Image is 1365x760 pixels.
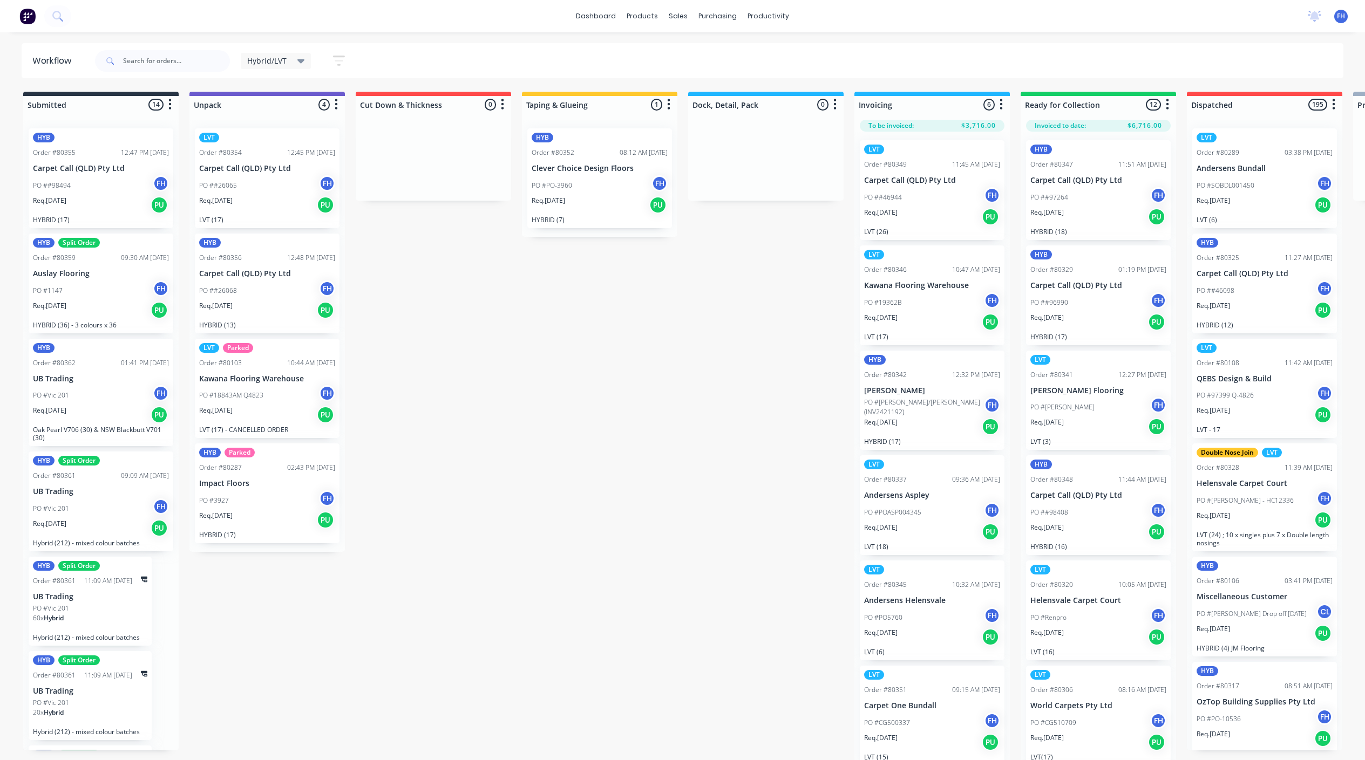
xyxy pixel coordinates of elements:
[33,216,169,224] p: HYBRID (17)
[1197,133,1217,142] div: LVT
[1026,245,1171,345] div: HYBOrder #8032901:19 PM [DATE]Carpet Call (QLD) Pty LtdPO ##96990FHReq.[DATE]PUHYBRID (17)
[195,234,339,333] div: HYBOrder #8035612:48 PM [DATE]Carpet Call (QLD) Pty LtdPO ##26068FHReq.[DATE]PUHYBRID (13)
[864,333,1000,341] p: LVT (17)
[1118,685,1166,695] div: 08:16 AM [DATE]
[1197,406,1230,415] p: Req. [DATE]
[33,519,66,529] p: Req. [DATE]
[1118,370,1166,380] div: 12:27 PM [DATE]
[153,175,169,191] div: FH
[864,193,902,202] p: PO ##46944
[33,504,69,513] p: PO #Vic 201
[33,633,147,641] p: Hybrid (212) - mixed colour batches
[199,148,242,158] div: Order #80354
[195,128,339,228] div: LVTOrder #8035412:45 PM [DATE]Carpet Call (QLD) Pty LtdPO ##26065FHReq.[DATE]PULVT (17)
[33,456,55,465] div: HYB
[982,628,999,646] div: PU
[864,508,921,517] p: PO #POASP004345
[651,175,668,191] div: FH
[1197,343,1217,353] div: LVT
[1316,280,1333,297] div: FH
[1192,339,1337,439] div: LVTOrder #8010811:42 AM [DATE]QEBS Design & BuildPO #97399 Q-4826FHReq.[DATE]PULVT - 17
[864,265,907,275] div: Order #80346
[982,313,999,331] div: PU
[121,471,169,481] div: 09:09 AM [DATE]
[1148,418,1165,435] div: PU
[864,398,984,417] p: PO #[PERSON_NAME]/[PERSON_NAME] (INV2421192)
[864,176,1000,185] p: Carpet Call (QLD) Pty Ltd
[1030,628,1064,638] p: Req. [DATE]
[1030,733,1064,743] p: Req. [DATE]
[1192,443,1337,551] div: Double Nose JoinLVTOrder #8032811:39 AM [DATE]Helensvale Carpet CourtPO #[PERSON_NAME] - HC12336F...
[1030,491,1166,500] p: Carpet Call (QLD) Pty Ltd
[1030,370,1073,380] div: Order #80341
[287,253,335,263] div: 12:48 PM [DATE]
[29,557,152,646] div: HYBSplit OrderOrder #8036111:09 AM [DATE]UB TradingPO #Vic 20160xHybridHybrid (212) - mixed colou...
[151,302,168,319] div: PU
[864,685,907,695] div: Order #80351
[199,391,263,400] p: PO #18843AM Q4823
[123,50,230,72] input: Search for orders...
[1026,560,1171,660] div: LVTOrder #8032010:05 AM [DATE]Helensvale Carpet CourtPO #RenproFHReq.[DATE]PULVT (16)
[1030,265,1073,275] div: Order #80329
[33,471,76,481] div: Order #80361
[532,148,574,158] div: Order #80352
[1316,604,1333,620] div: CL
[1150,397,1166,413] div: FH
[1192,557,1337,656] div: HYBOrder #8010603:41 PM [DATE]Miscellaneous CustomerPO #[PERSON_NAME] Drop off [DATE]CLReq.[DATE]...
[1118,160,1166,169] div: 11:51 AM [DATE]
[1197,496,1294,505] p: PO #[PERSON_NAME] - HC12336
[153,280,169,297] div: FH
[1030,460,1052,469] div: HYB
[864,701,1000,710] p: Carpet One Bundall
[33,426,169,442] p: Oak Pearl V706 (30) & NSW Blackbutt V701 (30)
[33,698,69,708] p: PO #Vic 201
[33,391,69,400] p: PO #Vic 201
[33,728,147,736] p: Hybrid (212) - mixed colour batches
[864,298,902,307] p: PO #19362B
[952,475,1000,484] div: 09:36 AM [DATE]
[33,301,66,311] p: Req. [DATE]
[199,286,237,296] p: PO ##26068
[1118,475,1166,484] div: 11:44 AM [DATE]
[33,133,55,142] div: HYB
[982,734,999,751] div: PU
[1030,228,1166,236] p: HYBRID (18)
[33,592,147,601] p: UB Trading
[1030,313,1064,323] p: Req. [DATE]
[864,580,907,590] div: Order #80345
[1148,734,1165,751] div: PU
[864,370,907,380] div: Order #80342
[864,417,898,427] p: Req. [DATE]
[1026,140,1171,240] div: HYBOrder #8034711:51 AM [DATE]Carpet Call (QLD) Pty LtdPO ##97264FHReq.[DATE]PUHYBRID (18)
[33,196,66,206] p: Req. [DATE]
[33,358,76,368] div: Order #80362
[199,133,219,142] div: LVT
[33,321,169,329] p: HYBRID (36) - 3 colours x 36
[33,539,169,547] p: Hybrid (212) - mixed colour batches
[1030,648,1166,656] p: LVT (16)
[1118,580,1166,590] div: 10:05 AM [DATE]
[33,561,55,571] div: HYB
[620,148,668,158] div: 08:12 AM [DATE]
[317,302,334,319] div: PU
[864,628,898,638] p: Req. [DATE]
[1197,301,1230,311] p: Req. [DATE]
[1030,386,1166,395] p: [PERSON_NAME] Flooring
[1148,313,1165,331] div: PU
[33,148,76,158] div: Order #80355
[317,406,334,423] div: PU
[1197,448,1258,457] div: Double Nose Join
[287,358,335,368] div: 10:44 AM [DATE]
[1197,749,1333,757] p: HYBRID (8)
[199,216,335,224] p: LVT (17)
[1314,196,1332,214] div: PU
[1030,543,1166,551] p: HYBRID (16)
[1030,402,1095,412] p: PO #[PERSON_NAME]
[58,561,100,571] div: Split Order
[1197,196,1230,206] p: Req. [DATE]
[58,750,100,759] div: Split Order
[860,140,1004,240] div: LVTOrder #8034911:45 AM [DATE]Carpet Call (QLD) Pty LtdPO ##46944FHReq.[DATE]PULVT (26)
[1030,437,1166,446] p: LVT (3)
[860,455,1004,555] div: LVTOrder #8033709:36 AM [DATE]Andersens AspleyPO #POASP004345FHReq.[DATE]PULVT (18)
[153,498,169,515] div: FH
